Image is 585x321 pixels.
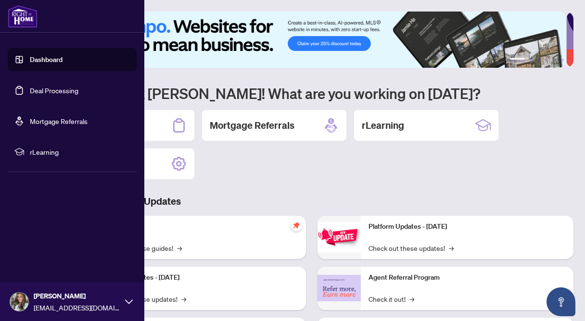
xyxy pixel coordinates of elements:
[50,84,573,102] h1: Welcome back [PERSON_NAME]! What are you working on [DATE]?
[181,294,186,304] span: →
[510,58,525,62] button: 1
[547,287,575,316] button: Open asap
[537,58,541,62] button: 3
[449,243,454,253] span: →
[409,294,414,304] span: →
[369,243,454,253] a: Check out these updates!→
[34,291,120,301] span: [PERSON_NAME]
[50,12,566,68] img: Slide 0
[30,147,130,157] span: rLearning
[30,86,78,95] a: Deal Processing
[318,275,361,301] img: Agent Referral Program
[529,58,533,62] button: 2
[30,55,63,64] a: Dashboard
[101,272,298,283] p: Platform Updates - [DATE]
[30,117,88,125] a: Mortgage Referrals
[101,222,298,232] p: Self-Help
[369,294,414,304] a: Check it out!→
[362,119,404,132] h2: rLearning
[369,272,566,283] p: Agent Referral Program
[318,222,361,252] img: Platform Updates - June 23, 2025
[210,119,294,132] h2: Mortgage Referrals
[34,302,120,313] span: [EMAIL_ADDRESS][DOMAIN_NAME]
[8,5,38,28] img: logo
[545,58,548,62] button: 4
[50,195,573,208] h3: Brokerage & Industry Updates
[10,293,28,311] img: Profile Icon
[369,222,566,232] p: Platform Updates - [DATE]
[177,243,182,253] span: →
[552,58,556,62] button: 5
[560,58,564,62] button: 6
[291,220,302,231] span: pushpin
